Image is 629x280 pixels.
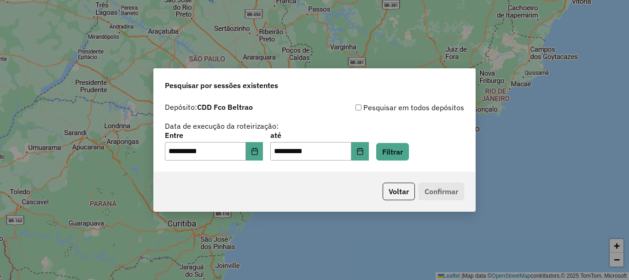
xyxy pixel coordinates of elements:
[165,120,279,131] label: Data de execução da roteirização:
[165,130,263,141] label: Entre
[376,143,409,161] button: Filtrar
[383,183,415,200] button: Voltar
[165,80,278,91] span: Pesquisar por sessões existentes
[197,102,253,112] strong: CDD Fco Beltrao
[165,101,253,113] label: Depósito:
[246,142,263,161] button: Choose Date
[351,142,369,161] button: Choose Date
[270,130,368,141] label: até
[314,102,464,113] div: Pesquisar em todos depósitos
